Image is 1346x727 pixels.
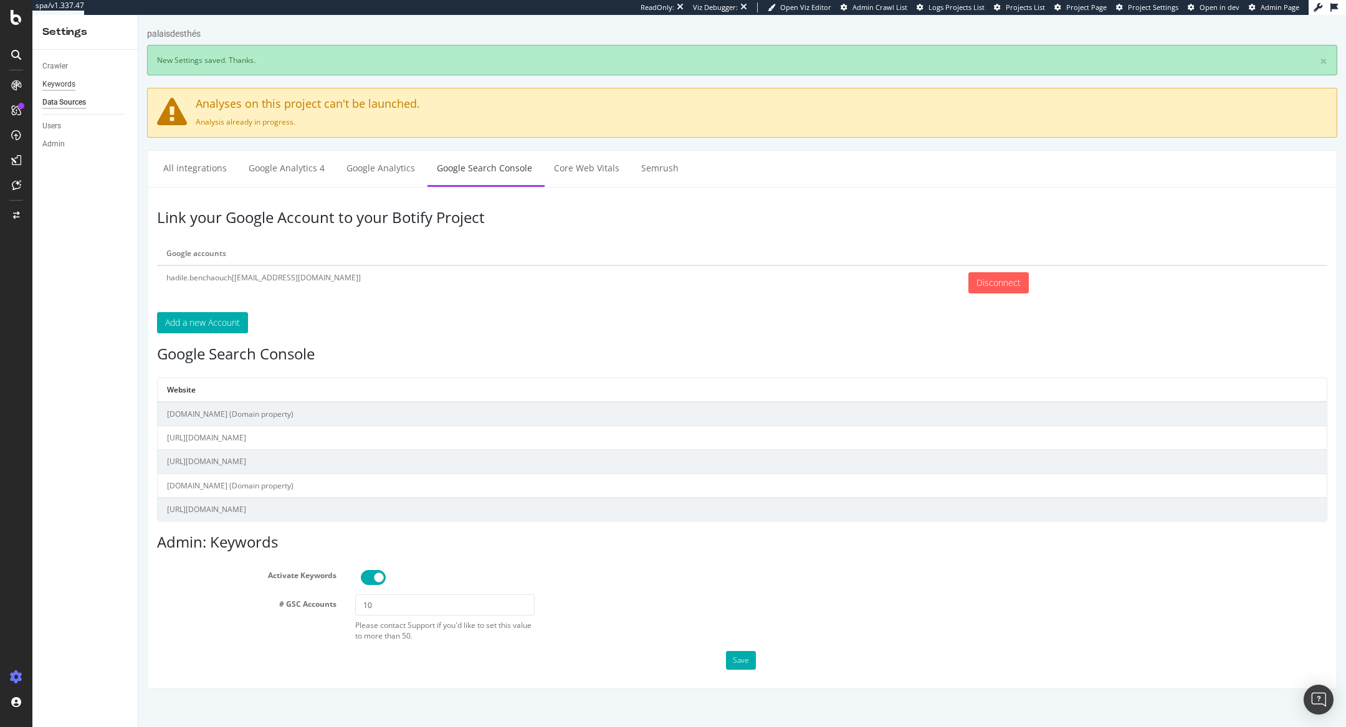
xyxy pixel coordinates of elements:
[1116,2,1178,12] a: Project Settings
[1181,40,1189,53] a: ×
[693,2,738,12] div: Viz Debugger:
[852,2,907,12] span: Admin Crawl List
[917,2,985,12] a: Logs Projects List
[42,120,129,133] a: Users
[768,2,831,12] a: Open Viz Editor
[1006,2,1045,12] span: Projects List
[19,482,1188,506] td: [URL][DOMAIN_NAME]
[928,2,985,12] span: Logs Projects List
[19,363,1188,387] th: Website
[494,136,550,170] a: Semrush
[9,30,1199,60] div: New Settings saved. Thanks.
[19,102,1189,112] p: Analysis already in progress.
[1261,2,1299,12] span: Admin Page
[780,2,831,12] span: Open Viz Editor
[199,136,286,170] a: Google Analytics
[19,435,1188,459] td: [URL][DOMAIN_NAME]
[16,136,98,170] a: All integrations
[42,138,65,151] div: Admin
[42,120,61,133] div: Users
[42,96,86,109] div: Data Sources
[1054,2,1107,12] a: Project Page
[19,331,1189,347] h3: Google Search Console
[42,60,68,73] div: Crawler
[19,519,1189,535] h3: Admin: Keywords
[9,579,208,594] label: # GSC Accounts
[289,136,403,170] a: Google Search Console
[19,194,1189,211] h3: Link your Google Account to your Botify Project
[19,459,1188,482] td: [DOMAIN_NAME] (Domain property)
[1304,685,1334,715] div: Open Intercom Messenger
[19,227,821,250] th: Google accounts
[19,297,110,318] button: Add a new Account
[1066,2,1107,12] span: Project Page
[9,551,208,566] label: Activate Keywords
[217,605,396,626] div: Please contact Support if you'd like to set this value to more than 50.
[9,12,62,25] div: palaisdesthés
[42,25,128,39] div: Settings
[19,250,821,285] td: hadile.benchaouch[[EMAIL_ADDRESS][DOMAIN_NAME]]
[406,136,490,170] a: Core Web Vitals
[42,138,129,151] a: Admin
[19,83,1189,95] h4: Analyses on this project can't be launched.
[42,78,129,91] a: Keywords
[42,60,129,73] a: Crawler
[1188,2,1239,12] a: Open in dev
[641,2,674,12] div: ReadOnly:
[1200,2,1239,12] span: Open in dev
[42,78,75,91] div: Keywords
[830,257,890,278] input: Disconnect
[42,96,129,109] a: Data Sources
[19,411,1188,435] td: [URL][DOMAIN_NAME]
[1128,2,1178,12] span: Project Settings
[588,636,618,655] button: Save
[101,136,196,170] a: Google Analytics 4
[841,2,907,12] a: Admin Crawl List
[1249,2,1299,12] a: Admin Page
[19,387,1188,411] td: [DOMAIN_NAME] (Domain property)
[994,2,1045,12] a: Projects List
